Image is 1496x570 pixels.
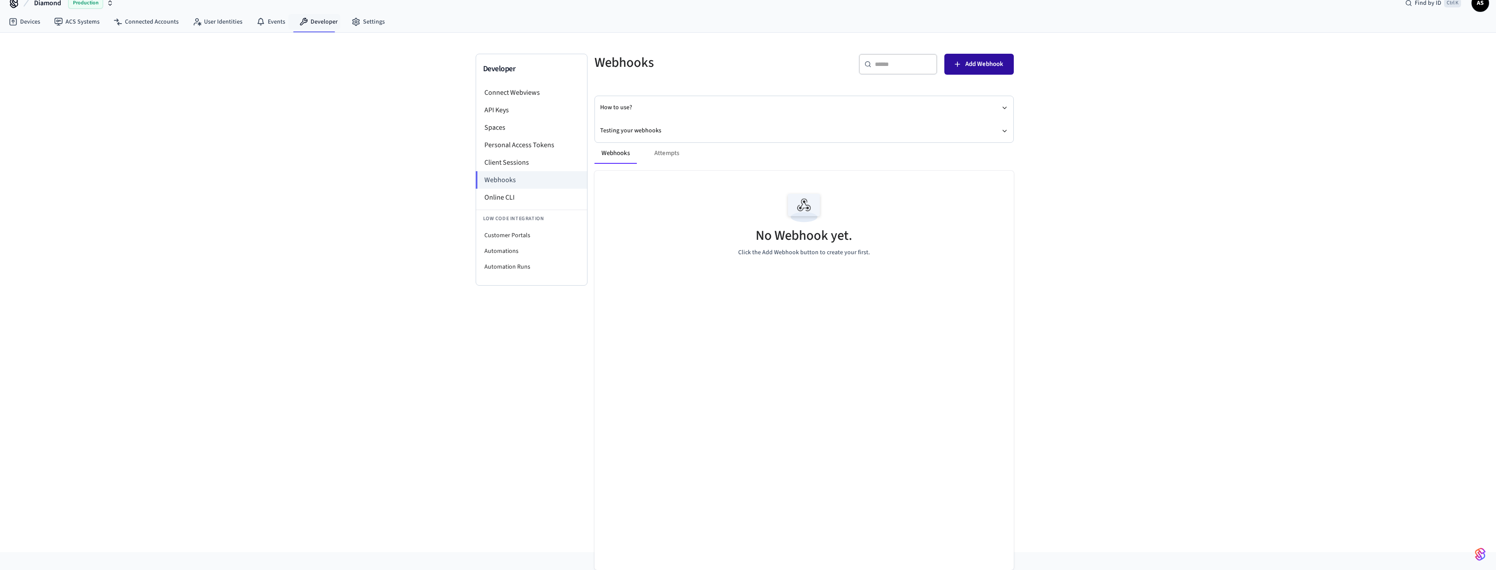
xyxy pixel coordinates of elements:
li: Webhooks [476,171,587,189]
img: SeamLogoGradient.69752ec5.svg [1475,547,1486,561]
img: Webhook Empty State [784,188,824,228]
a: User Identities [186,14,249,30]
button: Add Webhook [944,54,1014,75]
a: Connected Accounts [107,14,186,30]
h5: No Webhook yet. [756,227,852,245]
li: Online CLI [476,189,587,206]
h5: Webhooks [594,54,799,72]
div: ant example [594,143,1014,164]
a: Developer [292,14,345,30]
p: Click the Add Webhook button to create your first. [738,248,870,257]
a: Devices [2,14,47,30]
a: ACS Systems [47,14,107,30]
button: How to use? [600,96,1008,119]
span: Add Webhook [965,59,1003,70]
h3: Developer [483,63,580,75]
a: Events [249,14,292,30]
button: Testing your webhooks [600,119,1008,142]
li: Customer Portals [476,228,587,243]
li: Spaces [476,119,587,136]
li: Automations [476,243,587,259]
li: API Keys [476,101,587,119]
li: Automation Runs [476,259,587,275]
button: Webhooks [594,143,637,164]
li: Client Sessions [476,154,587,171]
li: Low Code Integration [476,210,587,228]
a: Settings [345,14,392,30]
li: Connect Webviews [476,84,587,101]
li: Personal Access Tokens [476,136,587,154]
